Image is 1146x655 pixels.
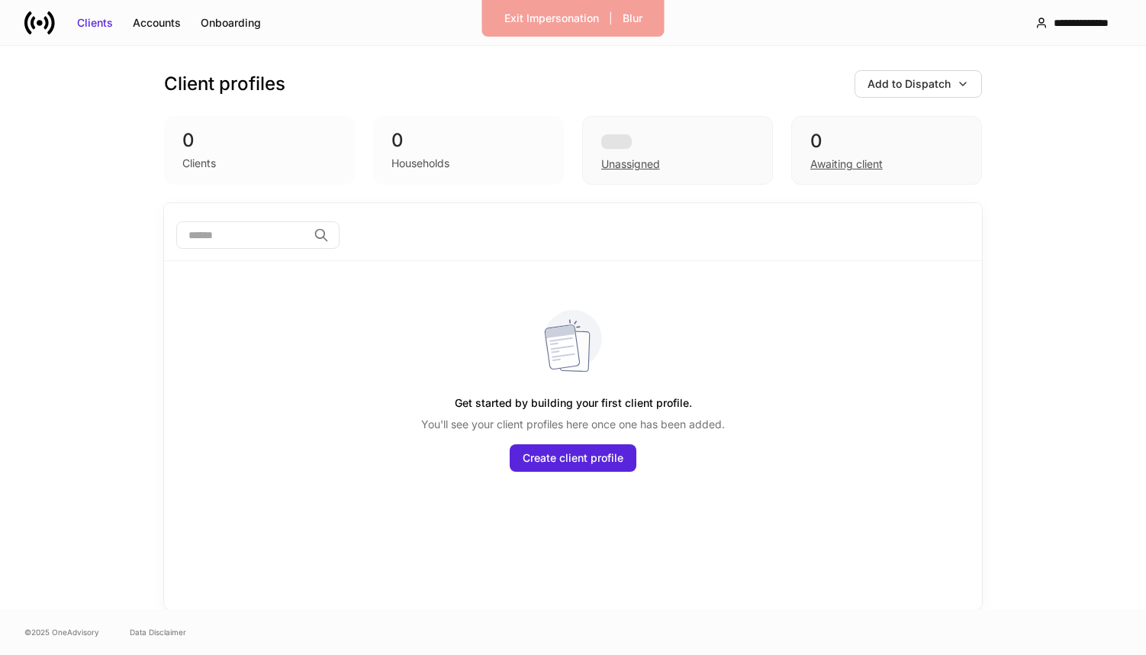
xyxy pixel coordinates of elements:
[67,11,123,35] button: Clients
[494,6,609,31] button: Exit Impersonation
[201,15,261,31] div: Onboarding
[391,156,449,171] div: Households
[523,450,623,466] div: Create client profile
[24,626,99,638] span: © 2025 OneAdvisory
[191,11,271,35] button: Onboarding
[421,417,725,432] p: You'll see your client profiles here once one has been added.
[601,156,660,172] div: Unassigned
[123,11,191,35] button: Accounts
[613,6,652,31] button: Blur
[391,128,546,153] div: 0
[455,389,692,417] h5: Get started by building your first client profile.
[504,11,599,26] div: Exit Impersonation
[855,70,982,98] button: Add to Dispatch
[582,116,773,185] div: Unassigned
[510,444,636,472] button: Create client profile
[868,76,951,92] div: Add to Dispatch
[133,15,181,31] div: Accounts
[77,15,113,31] div: Clients
[810,129,963,153] div: 0
[623,11,642,26] div: Blur
[130,626,186,638] a: Data Disclaimer
[791,116,982,185] div: 0Awaiting client
[164,72,285,96] h3: Client profiles
[810,156,883,172] div: Awaiting client
[182,156,216,171] div: Clients
[182,128,336,153] div: 0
